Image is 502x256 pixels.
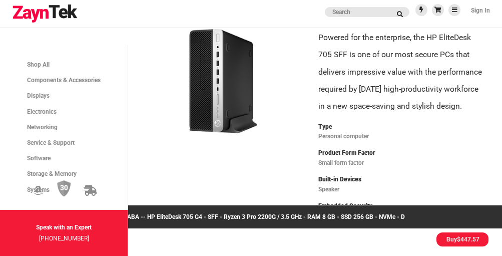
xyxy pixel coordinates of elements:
span: Networking [27,124,58,131]
p: Type [318,121,484,132]
span: Displays [27,92,50,99]
p: Built-in Devices [318,174,484,185]
a: Software [9,151,119,166]
a: Components & Accessories [9,73,119,88]
input: search products [325,7,409,17]
p: Embedded Security [318,200,484,211]
span: Service & Support [27,139,75,146]
span: Software [27,155,51,162]
span: $447.57 [457,236,479,243]
a: Shop All [9,57,119,73]
p: Powered for the enterprise, the HP EliteDesk 705 SFF is one of our most secure PCs that delivers ... [318,29,484,115]
a: Service & Support [9,135,119,151]
p: Small form factor [318,157,484,168]
span: Components & Accessories [27,77,101,84]
li: Buy [436,232,488,246]
strong: Speak with an Expert [36,224,92,231]
p: Product Form Factor [318,147,484,158]
a: Electronics [9,104,119,120]
img: 4PG31UT#ABA -- HP EliteDesk 705 G4 - SFF - Ryzen 3 Pro 2200G / 3.5 GHz - RAM 8 GB - SSD 256 GB - ... [146,23,300,139]
span: Shop All [27,61,50,68]
span: Electronics [27,108,57,115]
img: 30 Day Return Policy [57,180,71,197]
p: Personal computer [318,131,484,142]
a: Displays [9,88,119,104]
a: [PHONE_NUMBER] [39,235,89,242]
a: Networking [9,120,119,135]
p: Speaker [318,184,484,195]
img: logo [12,5,78,23]
span: Storage & Memory [27,170,77,177]
a: Storage & Memory [9,166,119,182]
